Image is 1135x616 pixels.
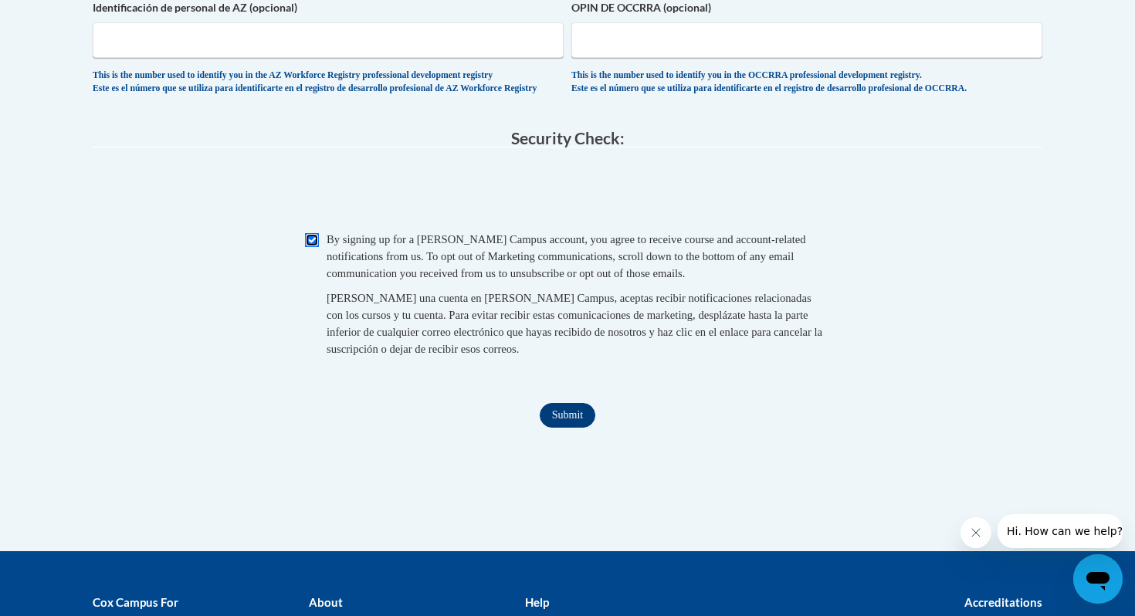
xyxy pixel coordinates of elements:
div: This is the number used to identify you in the OCCRRA professional development registry. Este es ... [571,69,1042,95]
div: This is the number used to identify you in the AZ Workforce Registry professional development reg... [93,69,564,95]
b: Accreditations [964,595,1042,609]
span: [PERSON_NAME] una cuenta en [PERSON_NAME] Campus, aceptas recibir notificaciones relacionadas con... [327,292,822,355]
span: Security Check: [511,128,625,147]
iframe: reCAPTCHA [450,163,685,223]
iframe: Button to launch messaging window [1073,554,1123,604]
b: Help [525,595,549,609]
span: By signing up for a [PERSON_NAME] Campus account, you agree to receive course and account-related... [327,233,806,279]
iframe: Close message [961,517,991,548]
input: Submit [540,403,595,428]
b: Cox Campus For [93,595,178,609]
b: About [309,595,343,609]
iframe: Message from company [998,514,1123,548]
